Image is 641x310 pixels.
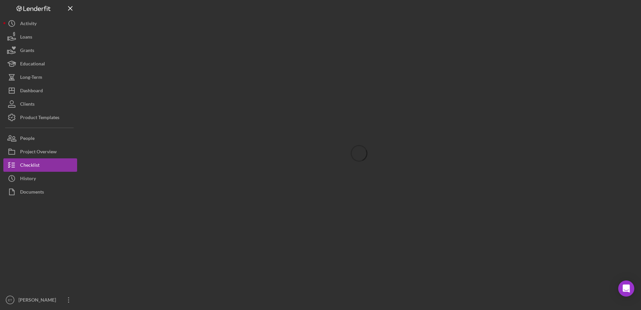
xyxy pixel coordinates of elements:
div: Project Overview [20,145,57,160]
div: Long-Term [20,70,42,86]
div: Educational [20,57,45,72]
button: Dashboard [3,84,77,97]
button: Project Overview [3,145,77,158]
button: History [3,172,77,185]
button: Documents [3,185,77,199]
div: Loans [20,30,32,45]
div: [PERSON_NAME] [17,293,60,308]
button: Checklist [3,158,77,172]
button: Activity [3,17,77,30]
div: History [20,172,36,187]
button: Clients [3,97,77,111]
div: Dashboard [20,84,43,99]
div: Activity [20,17,37,32]
div: Open Intercom Messenger [618,280,634,297]
text: ET [8,298,12,302]
div: Documents [20,185,44,200]
div: People [20,132,35,147]
div: Product Templates [20,111,59,126]
button: Long-Term [3,70,77,84]
button: Product Templates [3,111,77,124]
div: Checklist [20,158,40,173]
button: Loans [3,30,77,44]
button: Grants [3,44,77,57]
button: Educational [3,57,77,70]
div: Clients [20,97,35,112]
button: People [3,132,77,145]
div: Grants [20,44,34,59]
button: ET[PERSON_NAME] [3,293,77,307]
